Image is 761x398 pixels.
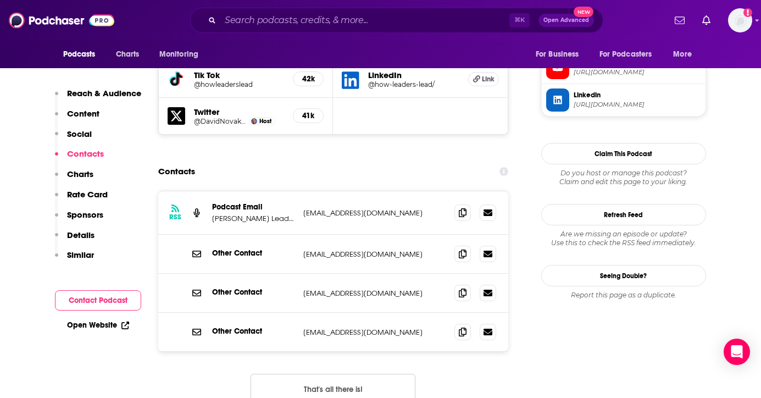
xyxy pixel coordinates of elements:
button: Sponsors [55,209,103,230]
a: Charts [109,44,146,65]
a: @howleaderslead [194,80,285,89]
a: Seeing Double? [541,265,706,286]
button: Charts [55,169,93,189]
p: Other Contact [212,327,295,336]
a: Show notifications dropdown [670,11,689,30]
button: Details [55,230,95,250]
span: For Podcasters [599,47,652,62]
span: ⌘ K [509,13,530,27]
span: Logged in as AzionePR [728,8,752,32]
button: open menu [665,44,706,65]
button: Similar [55,250,94,270]
div: Are we missing an episode or update? Use this to check the RSS feed immediately. [541,230,706,247]
span: Monitoring [159,47,198,62]
p: Contacts [67,148,104,159]
a: @how-leaders-lead/ [368,80,459,89]
h5: Twitter [194,107,285,117]
p: Sponsors [67,209,103,220]
p: Reach & Audience [67,88,141,98]
button: Show profile menu [728,8,752,32]
button: Contacts [55,148,104,169]
span: https://www.youtube.com/@HowLeadersLead [574,68,701,76]
a: Show notifications dropdown [698,11,715,30]
h5: LinkedIn [368,70,459,80]
span: For Business [536,47,579,62]
button: Rate Card [55,189,108,209]
p: Other Contact [212,288,295,297]
h5: Tik Tok [194,70,285,80]
p: [EMAIL_ADDRESS][DOMAIN_NAME] [303,289,446,298]
img: Podchaser - Follow, Share and Rate Podcasts [9,10,114,31]
div: Claim and edit this page to your liking. [541,169,706,186]
span: Open Advanced [543,18,589,23]
div: Open Intercom Messenger [724,339,750,365]
button: Refresh Feed [541,204,706,225]
h5: 42k [302,74,314,84]
p: Podcast Email [212,202,295,212]
span: Link [482,75,495,84]
span: Host [259,118,271,125]
img: User Profile [728,8,752,32]
p: Charts [67,169,93,179]
div: Report this page as a duplicate. [541,291,706,300]
span: Charts [116,47,140,62]
button: Contact Podcast [55,290,141,311]
span: Linkedin [574,90,701,100]
button: open menu [152,44,213,65]
a: Open Website [67,320,129,330]
span: https://www.linkedin.com/company/how-leaders-lead/ [574,101,701,109]
button: Open AdvancedNew [538,14,594,27]
h2: Contacts [158,161,195,182]
button: Social [55,129,92,149]
span: Do you host or manage this podcast? [541,169,706,178]
a: Linkedin[URL][DOMAIN_NAME] [546,89,701,112]
p: [EMAIL_ADDRESS][DOMAIN_NAME] [303,250,446,259]
p: Similar [67,250,94,260]
p: Rate Card [67,189,108,200]
p: Other Contact [212,248,295,258]
div: Search podcasts, credits, & more... [190,8,603,33]
p: [PERSON_NAME] Leadership [212,214,295,223]
h3: RSS [169,213,181,222]
h5: 41k [302,111,314,120]
a: Link [468,72,499,86]
p: Social [67,129,92,139]
p: [EMAIL_ADDRESS][DOMAIN_NAME] [303,328,446,337]
button: Claim This Podcast [541,143,706,164]
button: Content [55,108,99,129]
span: New [574,7,593,17]
button: open menu [528,44,593,65]
img: David Novak [251,118,257,124]
span: More [673,47,692,62]
a: @DavidNovakOGO [194,117,247,125]
button: open menu [592,44,668,65]
button: open menu [55,44,110,65]
p: Content [67,108,99,119]
p: Details [67,230,95,240]
p: [EMAIL_ADDRESS][DOMAIN_NAME] [303,208,446,218]
button: Reach & Audience [55,88,141,108]
svg: Add a profile image [743,8,752,17]
span: Podcasts [63,47,96,62]
input: Search podcasts, credits, & more... [220,12,509,29]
